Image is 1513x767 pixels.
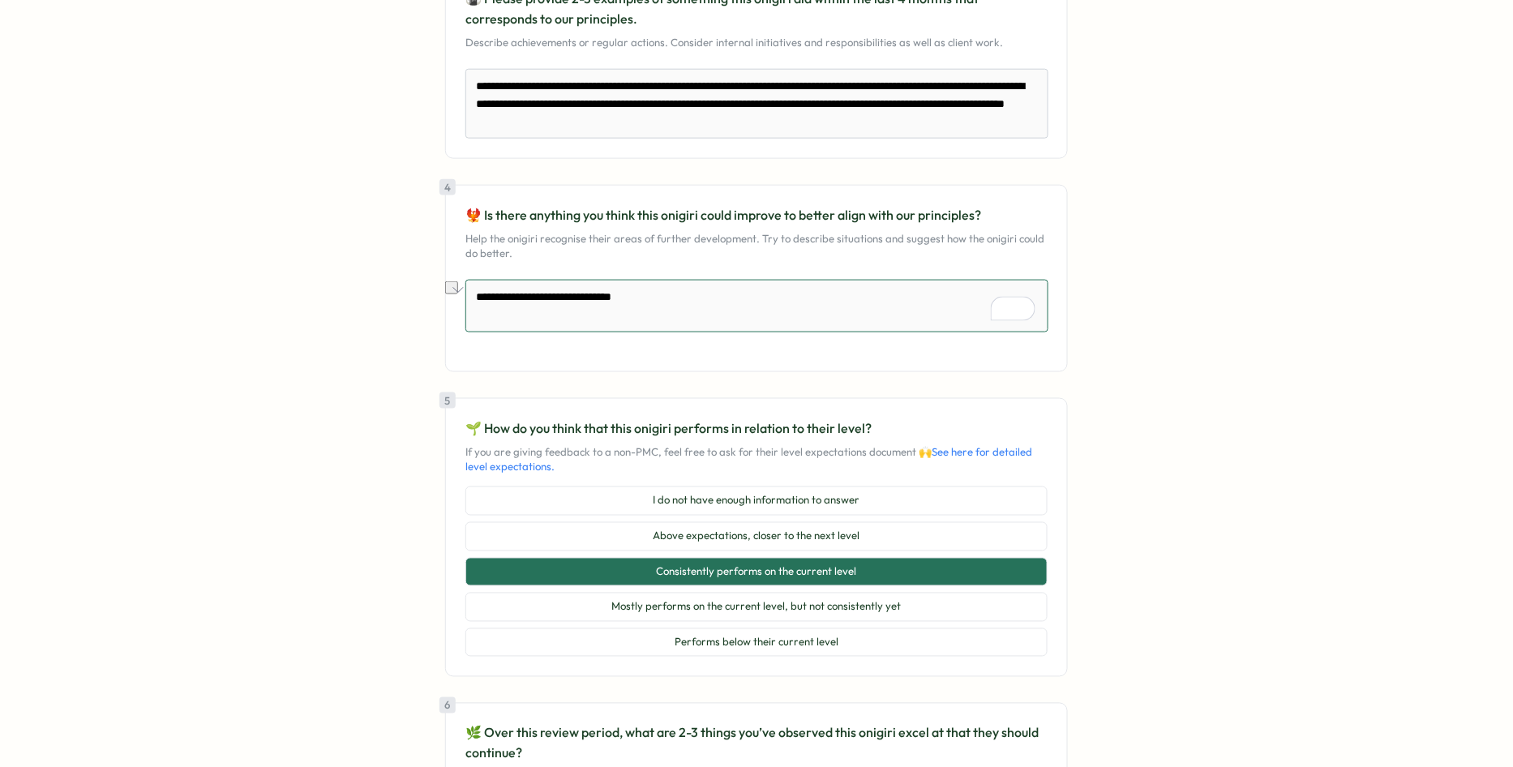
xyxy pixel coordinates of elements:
button: Above expectations, closer to the next level [465,522,1048,551]
p: 🌱 How do you think that this onigiri performs in relation to their level? [465,418,1048,439]
div: 4 [439,179,456,195]
p: If you are giving feedback to a non-PMC, feel free to ask for their level expectations document 🙌 [465,445,1048,473]
button: I do not have enough information to answer [465,486,1048,516]
button: Mostly performs on the current level, but not consistently yet [465,593,1048,622]
a: See here for detailed level expectations. [465,445,1032,473]
p: 🐦‍🔥 Is there anything you think this onigiri could improve to better align with our principles? [465,205,1048,225]
button: Consistently performs on the current level [465,558,1048,587]
div: 6 [439,697,456,713]
textarea: To enrich screen reader interactions, please activate Accessibility in Grammarly extension settings [465,280,1048,332]
p: Describe achievements or regular actions. Consider internal initiatives and responsibilities as w... [465,36,1048,50]
button: Performs below their current level [465,628,1048,658]
p: 🌿 Over this review period, what are 2-3 things you’ve observed this onigiri excel at that they sh... [465,723,1048,764]
p: Help the onigiri recognise their areas of further development. Try to describe situations and sug... [465,232,1048,260]
div: 5 [439,392,456,409]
